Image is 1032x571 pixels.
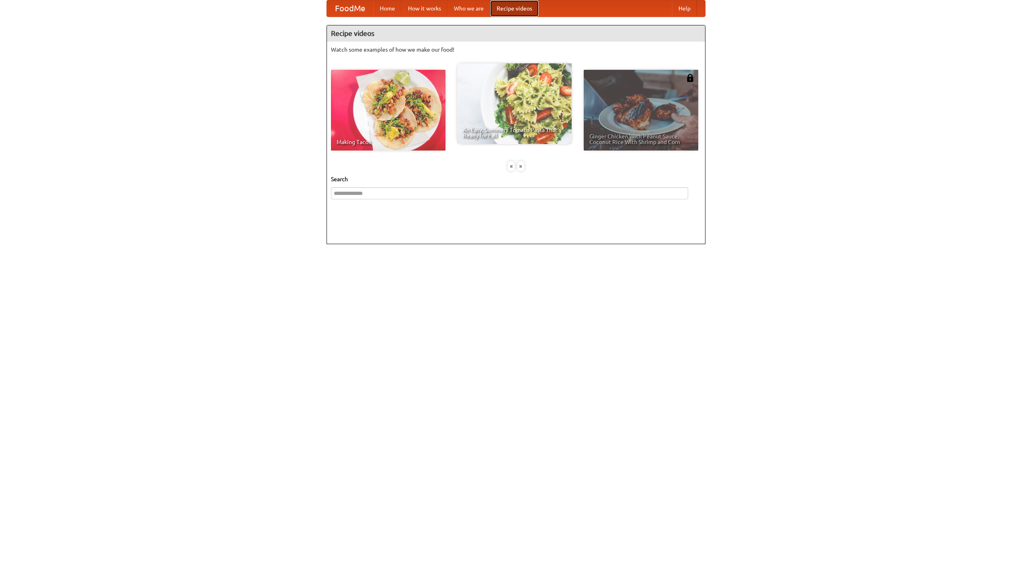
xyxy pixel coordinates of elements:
a: An Easy, Summery Tomato Pasta That's Ready for Fall [457,63,572,144]
a: Who we are [447,0,490,17]
a: FoodMe [327,0,373,17]
a: How it works [402,0,447,17]
div: » [517,161,524,171]
a: Help [672,0,697,17]
div: « [508,161,515,171]
h5: Search [331,175,701,183]
p: Watch some examples of how we make our food! [331,46,701,54]
a: Home [373,0,402,17]
a: Making Tacos [331,70,445,151]
img: 483408.png [686,74,694,82]
span: Making Tacos [337,139,440,145]
a: Recipe videos [490,0,539,17]
span: An Easy, Summery Tomato Pasta That's Ready for Fall [463,127,566,138]
h4: Recipe videos [327,25,705,42]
